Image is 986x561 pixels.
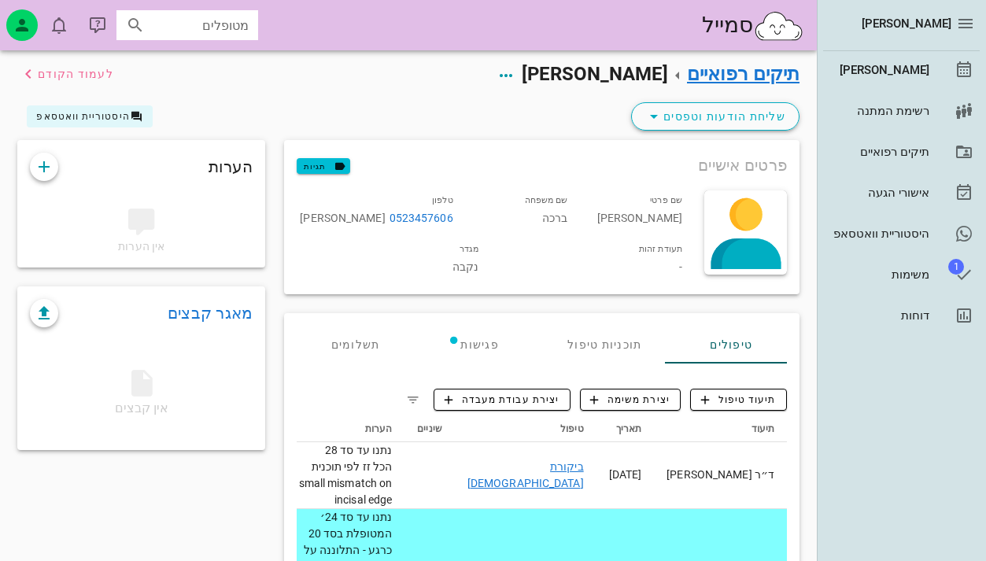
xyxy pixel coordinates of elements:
[829,105,929,117] div: רשימת המתנה
[631,102,800,131] button: שליחת הודעות וטפסים
[829,227,929,240] div: היסטוריית וואטסאפ
[467,460,584,489] a: ביקורת [DEMOGRAPHIC_DATA]
[862,17,951,31] span: [PERSON_NAME]
[38,68,114,80] span: לעמוד הקודם
[432,195,453,205] small: טלפון
[590,393,670,407] span: יצירת משימה
[525,195,568,205] small: שם משפחה
[679,260,682,273] span: -
[168,301,253,326] a: מאגר קבצים
[287,236,491,285] div: נקבה
[667,467,774,483] div: ד״ר [PERSON_NAME]
[823,133,980,171] a: תיקים רפואיים
[823,215,980,253] a: היסטוריית וואטסאפ
[19,60,114,88] button: לעמוד הקודם
[331,339,380,350] span: תשלומים
[304,159,343,173] span: תגיות
[115,375,168,415] span: אין קבצים
[404,417,455,442] th: שיניים
[285,417,404,442] th: הערות
[36,111,130,122] span: היסטוריית וואטסאפ
[414,326,534,364] div: פגישות
[644,107,786,126] span: שליחת הודעות וטפסים
[823,297,980,334] a: דוחות
[49,15,56,22] span: תג
[829,186,929,199] div: אישורי הגעה
[300,209,452,227] div: [PERSON_NAME]
[299,444,393,506] span: נתנו עד סד 28 הכל זז לפי תוכנית small mismatch on incisal edge
[698,153,787,178] span: פרטים אישיים
[390,209,453,227] a: 0523457606
[829,146,929,158] div: תיקים רפואיים
[650,195,682,205] small: שם פרטי
[829,309,929,322] div: דוחות
[687,63,800,85] a: תיקים רפואיים
[580,187,695,236] div: [PERSON_NAME]
[609,468,642,481] span: [DATE]
[823,256,980,293] a: תגמשימות
[948,259,964,275] span: תג
[17,140,265,194] div: הערות
[676,326,787,364] div: טיפולים
[27,105,153,127] button: היסטוריית וואטסאפ
[654,417,787,442] th: תיעוד
[702,9,804,42] div: סמייל
[460,244,478,254] small: מגדר
[701,393,777,407] span: תיעוד טיפול
[829,64,929,76] div: [PERSON_NAME]
[823,51,980,89] a: [PERSON_NAME]
[829,268,929,281] div: משימות
[690,389,787,411] button: תיעוד טיפול
[522,63,668,85] span: [PERSON_NAME]
[580,389,681,411] button: יצירת משימה
[434,389,570,411] button: יצירת עבודת מעבדה
[534,326,676,364] div: תוכניות טיפול
[639,244,682,254] small: תעודת זהות
[753,10,804,42] img: SmileCloud logo
[455,417,596,442] th: טיפול
[445,393,559,407] span: יצירת עבודת מעבדה
[466,187,581,236] div: ברכה
[118,240,164,253] span: אין הערות
[596,417,655,442] th: תאריך
[823,174,980,212] a: אישורי הגעה
[297,158,350,174] button: תגיות
[823,92,980,130] a: רשימת המתנה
